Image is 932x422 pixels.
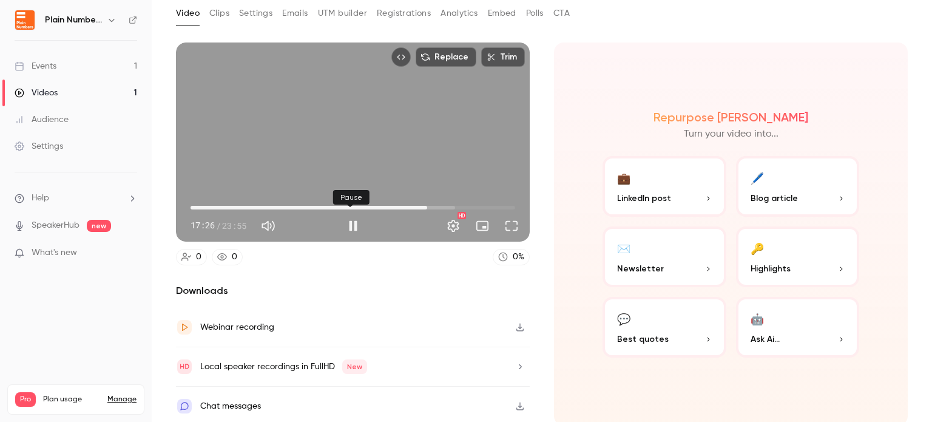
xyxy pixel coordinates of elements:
[493,249,530,265] a: 0%
[526,4,544,23] button: Polls
[377,4,431,23] button: Registrations
[32,219,79,232] a: SpeakerHub
[107,395,137,404] a: Manage
[458,212,466,219] div: HD
[488,4,516,23] button: Embed
[232,251,237,264] div: 0
[15,192,137,205] li: help-dropdown-opener
[200,320,274,335] div: Webinar recording
[191,219,215,232] span: 17:26
[15,60,56,72] div: Events
[212,249,243,265] a: 0
[176,284,530,298] h2: Downloads
[15,140,63,152] div: Settings
[333,190,370,205] div: Pause
[342,359,367,374] span: New
[617,309,630,328] div: 💬
[617,192,671,205] span: LinkedIn post
[617,333,669,345] span: Best quotes
[603,226,726,287] button: ✉️Newsletter
[15,114,69,126] div: Audience
[416,47,476,67] button: Replace
[32,247,77,259] span: What's new
[751,239,764,257] div: 🔑
[318,4,367,23] button: UTM builder
[191,219,246,232] div: 17:26
[15,392,36,407] span: Pro
[736,156,860,217] button: 🖊️Blog article
[499,214,524,238] button: Full screen
[470,214,495,238] button: Turn on miniplayer
[216,219,221,232] span: /
[481,47,525,67] button: Trim
[617,262,664,275] span: Newsletter
[513,251,524,264] div: 0 %
[736,297,860,358] button: 🤖Ask Ai...
[222,219,246,232] span: 23:55
[736,226,860,287] button: 🔑Highlights
[43,395,100,404] span: Plan usage
[32,192,49,205] span: Help
[751,333,780,345] span: Ask Ai...
[176,4,200,23] button: Video
[553,4,570,23] button: CTA
[617,168,630,187] div: 💼
[200,399,261,413] div: Chat messages
[209,4,229,23] button: Clips
[45,14,102,26] h6: Plain Numbers
[200,359,367,374] div: Local speaker recordings in FullHD
[751,192,798,205] span: Blog article
[196,251,201,264] div: 0
[282,4,308,23] button: Emails
[87,220,111,232] span: new
[684,127,778,141] p: Turn your video into...
[239,4,272,23] button: Settings
[176,249,207,265] a: 0
[751,262,791,275] span: Highlights
[15,87,58,99] div: Videos
[441,4,478,23] button: Analytics
[603,297,726,358] button: 💬Best quotes
[751,168,764,187] div: 🖊️
[441,214,465,238] button: Settings
[256,214,280,238] button: Mute
[15,10,35,30] img: Plain Numbers
[617,239,630,257] div: ✉️
[653,110,808,124] h2: Repurpose [PERSON_NAME]
[341,214,365,238] button: Pause
[391,47,411,67] button: Embed video
[603,156,726,217] button: 💼LinkedIn post
[751,309,764,328] div: 🤖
